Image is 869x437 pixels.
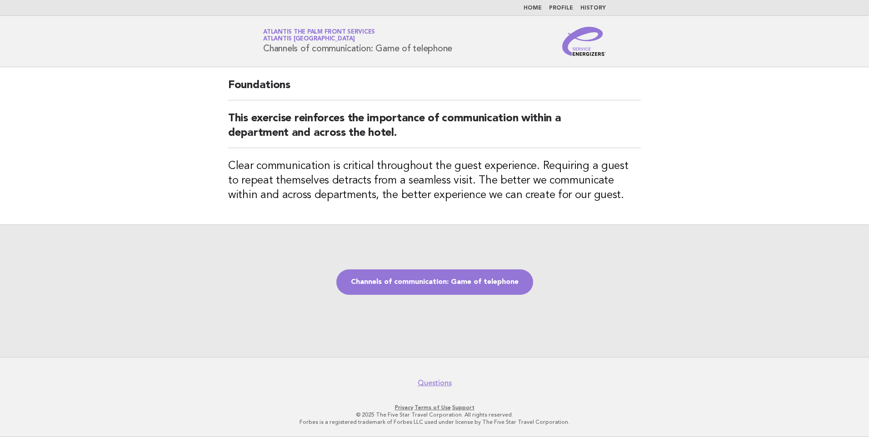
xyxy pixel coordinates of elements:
[549,5,573,11] a: Profile
[263,30,452,53] h1: Channels of communication: Game of telephone
[524,5,542,11] a: Home
[228,159,641,203] h3: Clear communication is critical throughout the guest experience. Requiring a guest to repeat them...
[263,29,375,42] a: Atlantis The Palm Front ServicesAtlantis [GEOGRAPHIC_DATA]
[415,404,451,411] a: Terms of Use
[395,404,413,411] a: Privacy
[228,78,641,100] h2: Foundations
[156,411,713,418] p: © 2025 The Five Star Travel Corporation. All rights reserved.
[580,5,606,11] a: History
[418,378,452,387] a: Questions
[452,404,474,411] a: Support
[562,27,606,56] img: Service Energizers
[156,418,713,426] p: Forbes is a registered trademark of Forbes LLC used under license by The Five Star Travel Corpora...
[156,404,713,411] p: · ·
[263,36,355,42] span: Atlantis [GEOGRAPHIC_DATA]
[228,111,641,148] h2: This exercise reinforces the importance of communication within a department and across the hotel.
[336,269,533,295] a: Channels of communication: Game of telephone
